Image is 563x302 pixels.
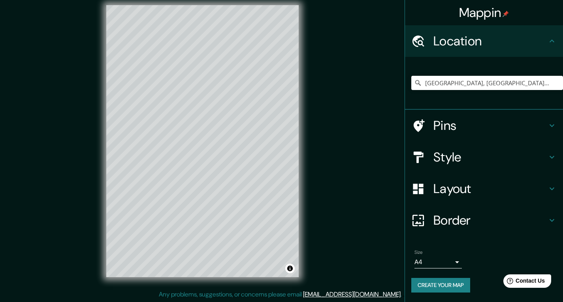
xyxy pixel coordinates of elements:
a: [EMAIL_ADDRESS][DOMAIN_NAME] [303,290,401,298]
div: Style [405,141,563,173]
div: Location [405,25,563,57]
p: Any problems, suggestions, or concerns please email . [159,290,402,299]
div: Layout [405,173,563,204]
button: Toggle attribution [285,264,295,273]
h4: Layout [433,181,547,197]
img: pin-icon.png [503,11,509,17]
h4: Pins [433,118,547,133]
div: A4 [414,256,462,268]
div: Border [405,204,563,236]
div: Pins [405,110,563,141]
input: Pick your city or area [411,76,563,90]
h4: Location [433,33,547,49]
h4: Style [433,149,547,165]
h4: Mappin [459,5,509,21]
div: . [402,290,403,299]
label: Size [414,249,423,256]
iframe: Help widget launcher [493,271,554,293]
div: . [403,290,405,299]
button: Create your map [411,278,470,293]
h4: Border [433,212,547,228]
